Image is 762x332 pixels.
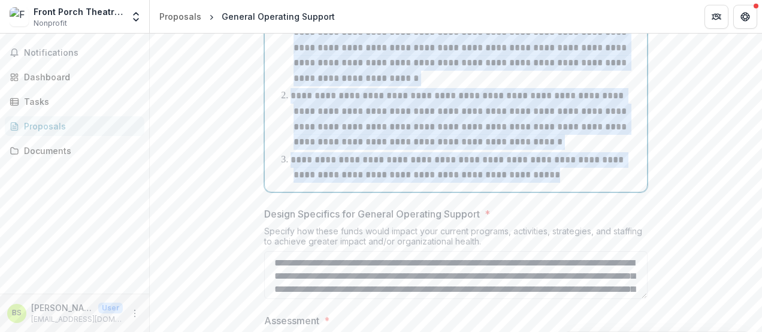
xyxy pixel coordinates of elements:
[24,95,135,108] div: Tasks
[34,18,67,29] span: Nonprofit
[733,5,757,29] button: Get Help
[24,71,135,83] div: Dashboard
[5,92,144,111] a: Tasks
[12,309,22,317] div: Bruce E. G. Smith
[264,226,648,251] div: Specify how these funds would impact your current programs, activities, strategies, and staffing ...
[24,144,135,157] div: Documents
[10,7,29,26] img: Front Porch Theatricals
[31,314,123,325] p: [EMAIL_ADDRESS][DOMAIN_NAME]
[34,5,123,18] div: Front Porch Theatricals
[31,301,93,314] p: [PERSON_NAME] E. G. [PERSON_NAME]
[704,5,728,29] button: Partners
[159,10,201,23] div: Proposals
[98,303,123,313] p: User
[24,48,140,58] span: Notifications
[128,5,144,29] button: Open entity switcher
[5,141,144,161] a: Documents
[24,120,135,132] div: Proposals
[155,8,340,25] nav: breadcrumb
[5,116,144,136] a: Proposals
[5,43,144,62] button: Notifications
[155,8,206,25] a: Proposals
[264,313,319,328] p: Assessment
[264,207,480,221] p: Design Specifics for General Operating Support
[5,67,144,87] a: Dashboard
[128,306,142,321] button: More
[222,10,335,23] div: General Operating Support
